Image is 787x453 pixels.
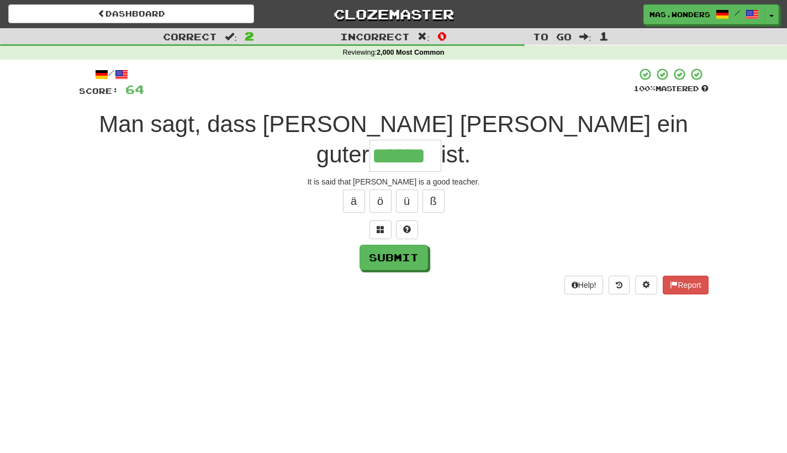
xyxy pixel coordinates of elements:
span: : [418,32,430,41]
div: / [79,67,144,81]
span: Score: [79,86,119,96]
strong: 2,000 Most Common [377,49,444,56]
span: / [735,9,740,17]
a: Clozemaster [271,4,516,24]
span: : [225,32,237,41]
button: ß [422,189,445,213]
button: ä [343,189,365,213]
span: mas.wonders [649,9,710,19]
span: 0 [437,29,447,43]
span: Correct [163,31,217,42]
span: : [579,32,591,41]
span: 100 % [633,84,656,93]
span: 64 [125,82,144,96]
div: Mastered [633,84,709,94]
button: Round history (alt+y) [609,276,630,294]
span: To go [533,31,572,42]
span: 2 [245,29,254,43]
button: Submit [360,245,428,270]
button: Help! [564,276,604,294]
span: Man sagt, dass [PERSON_NAME] [PERSON_NAME] ein guter [99,111,688,167]
span: Incorrect [340,31,410,42]
button: Report [663,276,708,294]
button: Single letter hint - you only get 1 per sentence and score half the points! alt+h [396,220,418,239]
a: mas.wonders / [643,4,765,24]
div: It is said that [PERSON_NAME] is a good teacher. [79,176,709,187]
a: Dashboard [8,4,254,23]
span: ist. [441,141,471,167]
button: Switch sentence to multiple choice alt+p [369,220,392,239]
button: ö [369,189,392,213]
span: 1 [599,29,609,43]
button: ü [396,189,418,213]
